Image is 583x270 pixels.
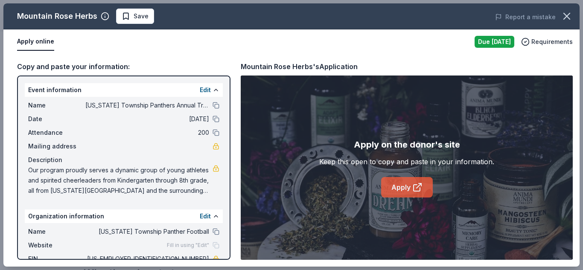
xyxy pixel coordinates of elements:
span: EIN [28,254,85,264]
span: [DATE] [85,114,209,124]
span: [US_STATE] Township Panther Football [85,226,209,237]
div: Description [28,155,219,165]
span: Save [134,11,149,21]
div: Due [DATE] [475,36,514,48]
div: Mountain Rose Herbs's Application [241,61,358,72]
button: Edit [200,211,211,221]
span: Our program proudly serves a dynamic group of young athletes and spirited cheerleaders from Kinde... [28,165,213,196]
span: [US_STATE] Township Panthers Annual Tricky Tray [85,100,209,110]
span: Mailing address [28,141,85,151]
span: Date [28,114,85,124]
button: Apply online [17,33,54,51]
span: Name [28,226,85,237]
span: Name [28,100,85,110]
button: Edit [200,85,211,95]
div: Copy and paste your information: [17,61,230,72]
button: Report a mistake [495,12,556,22]
div: Apply on the donor's site [354,138,460,151]
span: Website [28,240,85,250]
button: Save [116,9,154,24]
div: Event information [25,83,223,97]
button: Requirements [521,37,573,47]
span: Requirements [531,37,573,47]
div: Keep this open to copy and paste in your information. [319,157,494,167]
a: Apply [381,177,433,197]
div: Mountain Rose Herbs [17,9,97,23]
span: 200 [85,128,209,138]
span: Fill in using "Edit" [167,242,209,249]
span: Attendance [28,128,85,138]
span: [US_EMPLOYER_IDENTIFICATION_NUMBER] [85,254,209,264]
div: Organization information [25,209,223,223]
